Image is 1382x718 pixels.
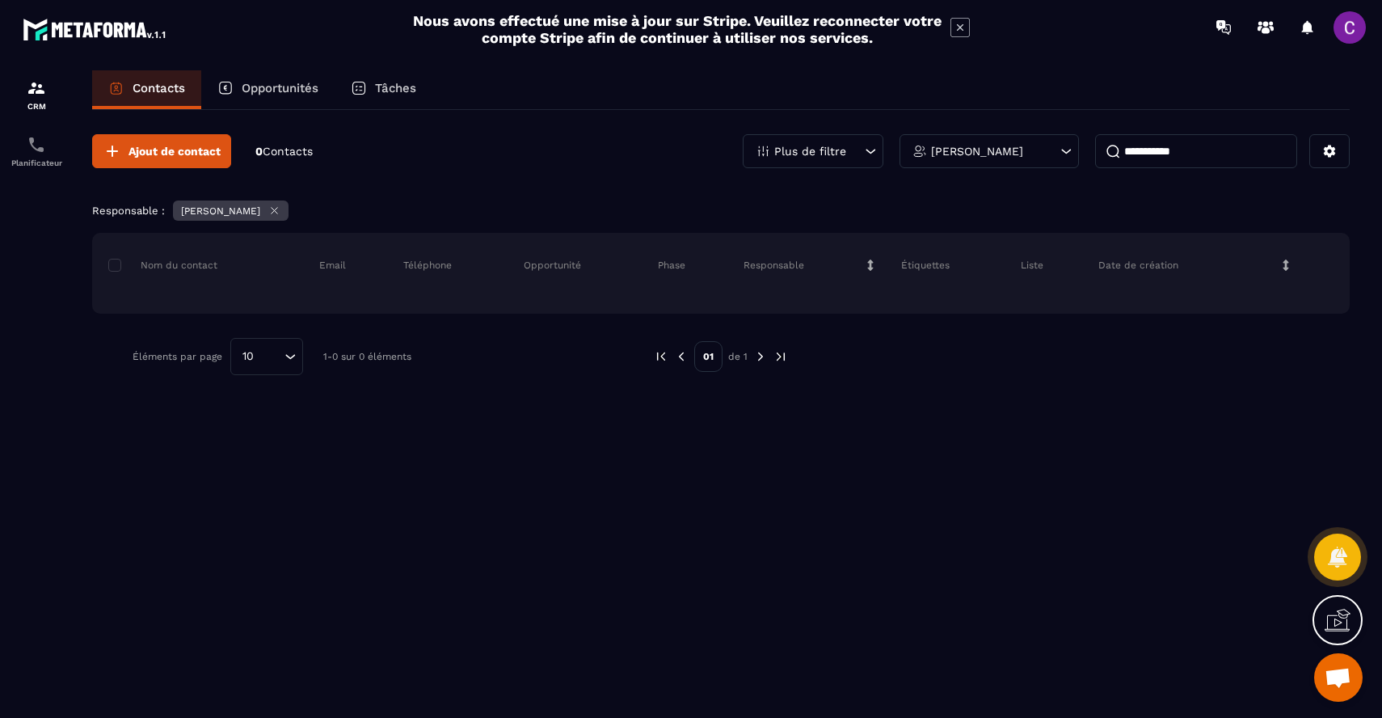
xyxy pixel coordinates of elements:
div: Ouvrir le chat [1314,653,1363,702]
p: Responsable : [92,205,165,217]
a: Tâches [335,70,432,109]
p: Responsable [744,259,804,272]
p: Téléphone [403,259,452,272]
p: CRM [4,102,69,111]
img: prev [674,349,689,364]
p: Opportunités [242,81,318,95]
img: scheduler [27,135,46,154]
p: Contacts [133,81,185,95]
input: Search for option [259,348,280,365]
p: Nom du contact [108,259,217,272]
span: Contacts [263,145,313,158]
img: prev [654,349,668,364]
a: Opportunités [201,70,335,109]
p: Email [319,259,346,272]
p: 01 [694,341,723,372]
a: Contacts [92,70,201,109]
a: schedulerschedulerPlanificateur [4,123,69,179]
img: next [753,349,768,364]
p: [PERSON_NAME] [181,205,260,217]
img: next [773,349,788,364]
a: formationformationCRM [4,66,69,123]
span: 10 [237,348,259,365]
span: Ajout de contact [129,143,221,159]
p: Date de création [1098,259,1178,272]
p: Tâches [375,81,416,95]
div: Search for option [230,338,303,375]
img: formation [27,78,46,98]
p: Phase [658,259,685,272]
p: 0 [255,144,313,159]
p: de 1 [728,350,748,363]
img: logo [23,15,168,44]
p: Étiquettes [901,259,950,272]
p: [PERSON_NAME] [931,146,1023,157]
p: 1-0 sur 0 éléments [323,351,411,362]
p: Planificateur [4,158,69,167]
p: Plus de filtre [774,146,846,157]
p: Liste [1021,259,1043,272]
p: Éléments par page [133,351,222,362]
h2: Nous avons effectué une mise à jour sur Stripe. Veuillez reconnecter votre compte Stripe afin de ... [412,12,942,46]
p: Opportunité [524,259,581,272]
button: Ajout de contact [92,134,231,168]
